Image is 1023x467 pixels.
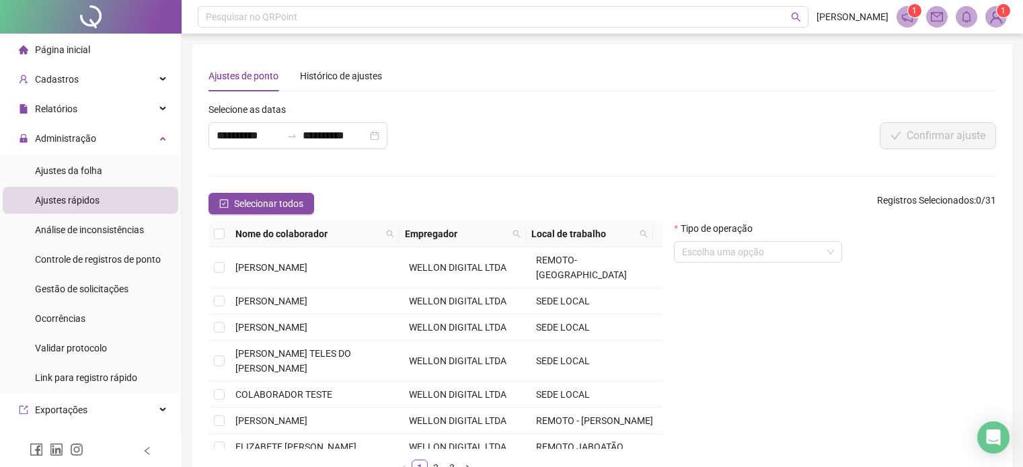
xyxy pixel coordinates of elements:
[143,446,152,456] span: left
[235,262,307,273] span: [PERSON_NAME]
[513,230,521,238] span: search
[386,230,394,238] span: search
[960,11,973,23] span: bell
[536,322,590,333] span: SEDE LOCAL
[986,7,1006,27] img: 64802
[50,443,63,456] span: linkedin
[977,421,1010,454] div: Open Intercom Messenger
[880,122,996,149] button: Confirmar ajuste
[234,196,303,211] span: Selecionar todos
[791,12,801,22] span: search
[901,11,913,23] span: notification
[409,262,506,273] span: WELLON DIGITAL LTDA
[300,69,382,83] div: Histórico de ajustes
[35,284,128,294] span: Gestão de solicitações
[235,296,307,306] span: [PERSON_NAME]
[35,103,77,114] span: Relatórios
[383,224,397,244] span: search
[19,104,28,114] span: file
[235,415,307,426] span: [PERSON_NAME]
[405,226,507,241] span: Empregador
[35,165,102,176] span: Ajustes da folha
[287,130,297,141] span: swap-right
[640,230,648,238] span: search
[287,130,297,141] span: to
[35,74,79,85] span: Cadastros
[931,11,943,23] span: mail
[19,75,28,84] span: user-add
[235,389,332,400] span: COLABORADOR TESTE
[19,45,28,54] span: home
[35,372,137,383] span: Link para registro rápido
[235,226,381,241] span: Nome do colaborador
[35,224,144,235] span: Análise de inconsistências
[19,405,28,415] span: export
[817,9,888,24] span: [PERSON_NAME]
[19,134,28,143] span: lock
[510,224,523,244] span: search
[409,296,506,306] span: WELLON DIGITAL LTDA
[536,389,590,400] span: SEDE LOCAL
[531,226,634,241] span: Local de trabalho
[536,415,653,426] span: REMOTO - [PERSON_NAME]
[35,195,100,206] span: Ajustes rápidos
[209,102,295,117] label: Selecione as datas
[35,254,161,265] span: Controle de registros de ponto
[409,415,506,426] span: WELLON DIGITAL LTDA
[1001,6,1006,15] span: 1
[877,193,996,214] span: : 0 / 31
[235,348,351,374] span: [PERSON_NAME] TELES DO [PERSON_NAME]
[997,4,1010,17] sup: Atualize o seu contato no menu Meus Dados
[908,4,921,17] sup: 1
[219,199,229,208] span: check-square
[35,434,85,445] span: Integrações
[409,322,506,333] span: WELLON DIGITAL LTDA
[235,441,356,452] span: ELIZABETE [PERSON_NAME]
[35,313,85,324] span: Ocorrências
[235,322,307,333] span: [PERSON_NAME]
[536,441,623,452] span: REMOTO JABOATÃO
[877,195,974,206] span: Registros Selecionados
[409,441,506,452] span: WELLON DIGITAL LTDA
[35,133,96,144] span: Administração
[536,355,590,366] span: SEDE LOCAL
[912,6,917,15] span: 1
[35,44,90,55] span: Página inicial
[409,355,506,366] span: WELLON DIGITAL LTDA
[209,69,278,83] div: Ajustes de ponto
[674,221,761,236] label: Tipo de operação
[209,193,314,214] button: Selecionar todos
[35,405,87,415] span: Exportações
[536,255,627,280] span: REMOTO- [GEOGRAPHIC_DATA]
[637,224,650,244] span: search
[70,443,83,456] span: instagram
[536,296,590,306] span: SEDE LOCAL
[30,443,43,456] span: facebook
[35,343,107,353] span: Validar protocolo
[409,389,506,400] span: WELLON DIGITAL LTDA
